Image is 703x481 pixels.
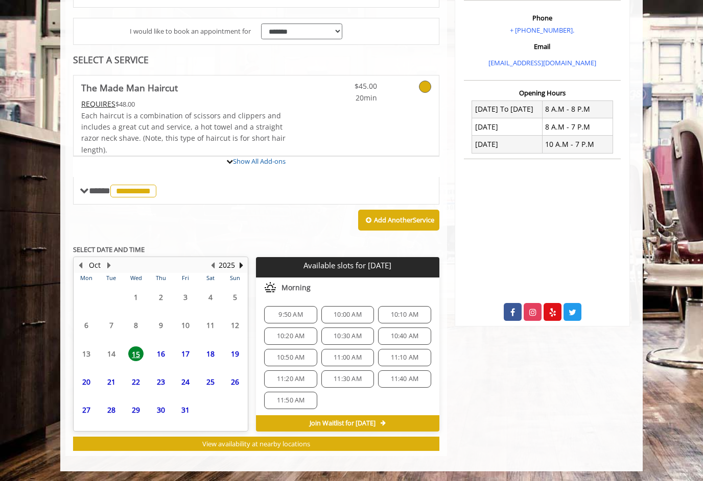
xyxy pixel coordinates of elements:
span: 11:50 AM [277,396,305,404]
th: Tue [99,273,123,283]
td: Select day18 [198,340,222,368]
th: Mon [74,273,99,283]
span: 17 [178,346,193,361]
span: 24 [178,374,193,389]
div: SELECT A SERVICE [73,55,439,65]
span: 21 [104,374,119,389]
div: 11:20 AM [264,370,317,388]
td: Select day31 [173,396,198,424]
td: Select day25 [198,368,222,396]
span: 11:10 AM [391,353,419,362]
span: This service needs some Advance to be paid before we block your appointment [81,99,115,109]
td: Select day27 [74,396,99,424]
span: 23 [153,374,169,389]
div: 11:30 AM [321,370,374,388]
p: Available slots for [DATE] [260,261,435,270]
td: [DATE] To [DATE] [472,100,543,118]
div: 10:30 AM [321,327,374,345]
span: Join Waitlist for [DATE] [310,419,376,427]
span: 27 [79,402,94,417]
button: Add AnotherService [358,210,439,231]
b: SELECT DATE AND TIME [73,245,145,254]
td: Select day20 [74,368,99,396]
td: 8 A.M - 8 P.M [542,100,613,118]
td: Select day28 [99,396,123,424]
th: Thu [148,273,173,283]
div: 11:10 AM [378,349,431,366]
span: 10:50 AM [277,353,305,362]
th: Sun [223,273,248,283]
div: 9:50 AM [264,306,317,323]
span: 11:00 AM [334,353,362,362]
th: Fri [173,273,198,283]
span: 31 [178,402,193,417]
span: View availability at nearby locations [202,439,310,448]
span: Morning [282,284,311,292]
span: 25 [203,374,218,389]
td: Select day26 [223,368,248,396]
span: 26 [227,374,243,389]
span: 11:40 AM [391,375,419,383]
div: $48.00 [81,98,287,110]
span: 10:40 AM [391,332,419,340]
span: Each haircut is a combination of scissors and clippers and includes a great cut and service, a ho... [81,111,286,155]
span: 9:50 AM [278,311,302,319]
div: The Made Man Haircut Add-onS [73,156,439,157]
button: Previous Year [208,260,217,271]
td: [DATE] [472,118,543,136]
div: 10:00 AM [321,306,374,323]
span: 29 [128,402,144,417]
span: 11:20 AM [277,375,305,383]
td: 10 A.M - 7 P.M [542,136,613,153]
button: 2025 [219,260,235,271]
h3: Email [466,43,618,50]
td: Select day23 [148,368,173,396]
button: Next Year [237,260,245,271]
a: [EMAIL_ADDRESS][DOMAIN_NAME] [488,58,596,67]
td: Select day19 [223,340,248,368]
div: 10:40 AM [378,327,431,345]
td: Select day30 [148,396,173,424]
span: 20min [317,92,377,104]
div: 10:20 AM [264,327,317,345]
div: 11:40 AM [378,370,431,388]
td: Select day16 [148,340,173,368]
td: Select day21 [99,368,123,396]
span: 16 [153,346,169,361]
span: I would like to book an appointment for [130,26,251,37]
b: Add Another Service [374,215,434,224]
span: 10:10 AM [391,311,419,319]
button: Previous Month [76,260,84,271]
div: 11:50 AM [264,392,317,409]
img: morning slots [264,282,276,294]
span: 10:30 AM [334,332,362,340]
th: Sat [198,273,222,283]
td: Select day24 [173,368,198,396]
th: Wed [124,273,148,283]
span: 20 [79,374,94,389]
a: Show All Add-ons [233,157,286,166]
td: Select day22 [124,368,148,396]
span: 28 [104,402,119,417]
span: 19 [227,346,243,361]
span: 10:00 AM [334,311,362,319]
span: 30 [153,402,169,417]
span: 18 [203,346,218,361]
h3: Opening Hours [464,89,621,96]
div: 11:00 AM [321,349,374,366]
td: 8 A.M - 7 P.M [542,118,613,136]
div: 10:10 AM [378,306,431,323]
td: Select day29 [124,396,148,424]
button: Next Month [105,260,113,271]
span: 15 [128,346,144,361]
button: Oct [89,260,101,271]
span: $45.00 [317,81,377,92]
div: 10:50 AM [264,349,317,366]
span: 11:30 AM [334,375,362,383]
a: + [PHONE_NUMBER]. [510,26,574,35]
span: 10:20 AM [277,332,305,340]
b: The Made Man Haircut [81,81,178,95]
h3: Phone [466,14,618,21]
td: Select day17 [173,340,198,368]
